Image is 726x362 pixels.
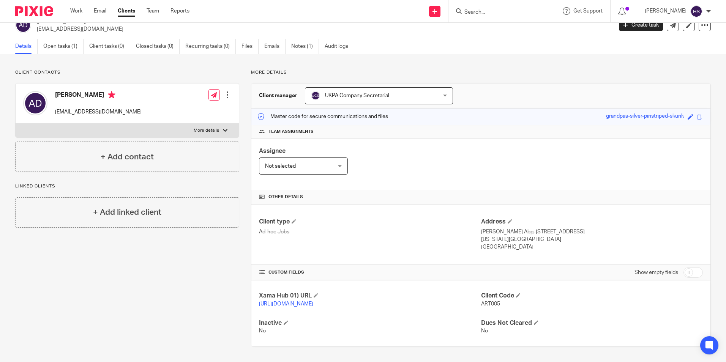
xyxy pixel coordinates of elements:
h4: CUSTOM FIELDS [259,269,481,275]
a: Recurring tasks (0) [185,39,236,54]
img: svg%3E [311,91,320,100]
p: Master code for secure communications and files [257,113,388,120]
a: Emails [264,39,286,54]
a: Team [147,7,159,15]
a: Audit logs [325,39,354,54]
a: Details [15,39,38,54]
img: svg%3E [690,5,702,17]
p: More details [251,69,711,76]
h4: Dues Not Cleared [481,319,703,327]
span: No [481,328,488,334]
p: [PERSON_NAME] Abp, [STREET_ADDRESS] [481,228,703,236]
p: [PERSON_NAME] [645,7,687,15]
p: [GEOGRAPHIC_DATA] [481,243,703,251]
a: Client tasks (0) [89,39,130,54]
p: Client contacts [15,69,239,76]
i: Primary [108,91,115,99]
a: Email [94,7,106,15]
span: ART005 [481,301,500,307]
span: Assignee [259,148,286,154]
span: Other details [268,194,303,200]
a: Reports [170,7,189,15]
img: Pixie [15,6,53,16]
h4: Client type [259,218,481,226]
h4: Xama Hub 01) URL [259,292,481,300]
a: Notes (1) [291,39,319,54]
a: Work [70,7,82,15]
img: svg%3E [15,17,31,33]
span: No [259,328,266,334]
p: More details [194,127,219,134]
div: grandpas-silver-pinstriped-skunk [606,112,684,121]
h3: Client manager [259,92,297,99]
p: [EMAIL_ADDRESS][DOMAIN_NAME] [37,25,608,33]
a: [URL][DOMAIN_NAME] [259,301,313,307]
p: [EMAIL_ADDRESS][DOMAIN_NAME] [55,108,142,116]
input: Search [464,9,532,16]
h4: + Add contact [101,151,154,163]
a: Files [241,39,259,54]
a: Closed tasks (0) [136,39,180,54]
a: Open tasks (1) [43,39,84,54]
p: Ad-hoc Jobs [259,228,481,236]
img: svg%3E [23,91,47,115]
a: Clients [118,7,135,15]
span: Team assignments [268,129,314,135]
h4: Client Code [481,292,703,300]
a: Create task [619,19,663,31]
span: Get Support [573,8,603,14]
p: Linked clients [15,183,239,189]
p: [US_STATE][GEOGRAPHIC_DATA] [481,236,703,243]
h4: [PERSON_NAME] [55,91,142,101]
span: Not selected [265,164,296,169]
label: Show empty fields [634,269,678,276]
h4: Address [481,218,703,226]
span: UKPA Company Secretarial [325,93,389,98]
h4: + Add linked client [93,206,161,218]
h4: Inactive [259,319,481,327]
